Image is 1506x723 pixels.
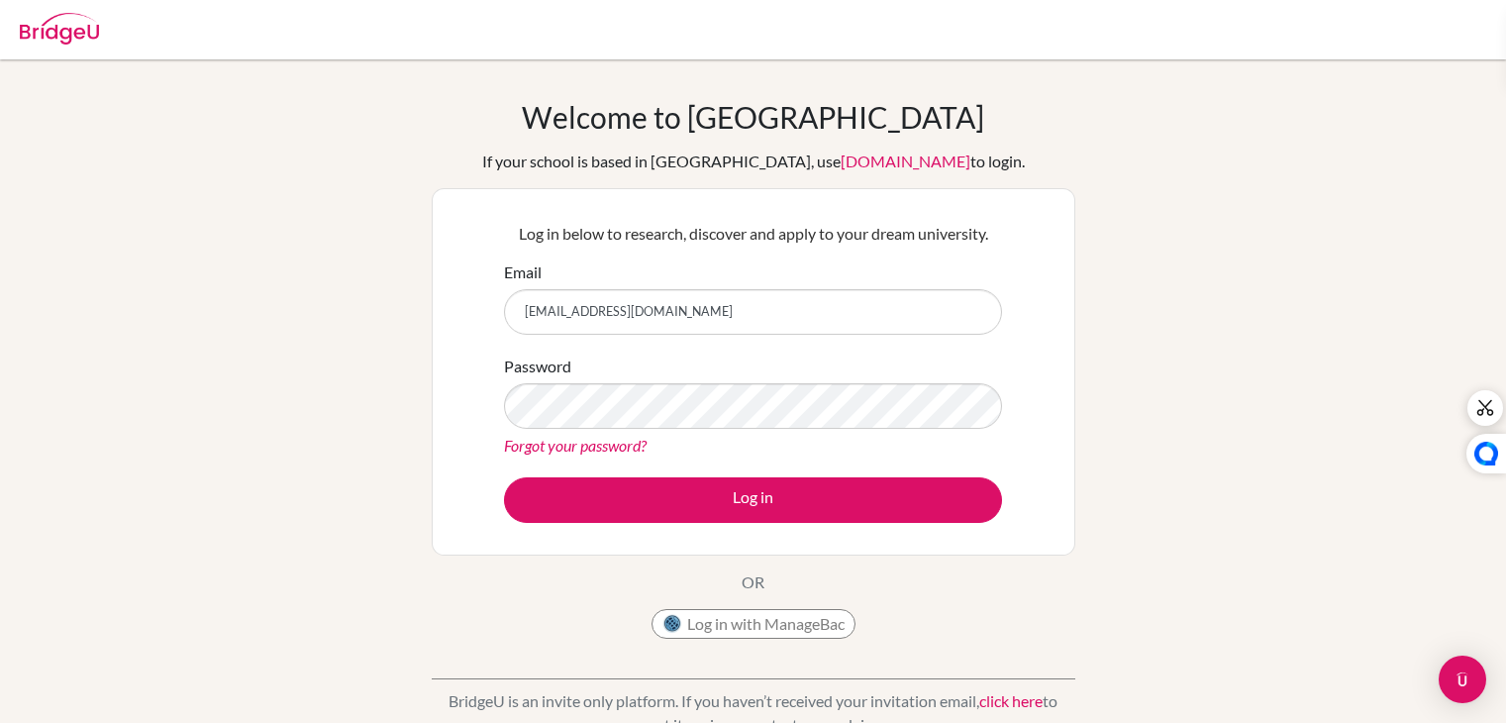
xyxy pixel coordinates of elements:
img: Bridge-U [20,13,99,45]
p: Log in below to research, discover and apply to your dream university. [504,222,1002,246]
label: Email [504,260,542,284]
div: Open Intercom Messenger [1439,656,1486,703]
a: [DOMAIN_NAME] [841,152,970,170]
label: Password [504,355,571,378]
a: Forgot your password? [504,436,647,455]
p: OR [742,570,764,594]
button: Log in with ManageBac [652,609,855,639]
a: click here [979,691,1043,710]
h1: Welcome to [GEOGRAPHIC_DATA] [522,99,984,135]
button: Log in [504,477,1002,523]
div: If your school is based in [GEOGRAPHIC_DATA], use to login. [482,150,1025,173]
